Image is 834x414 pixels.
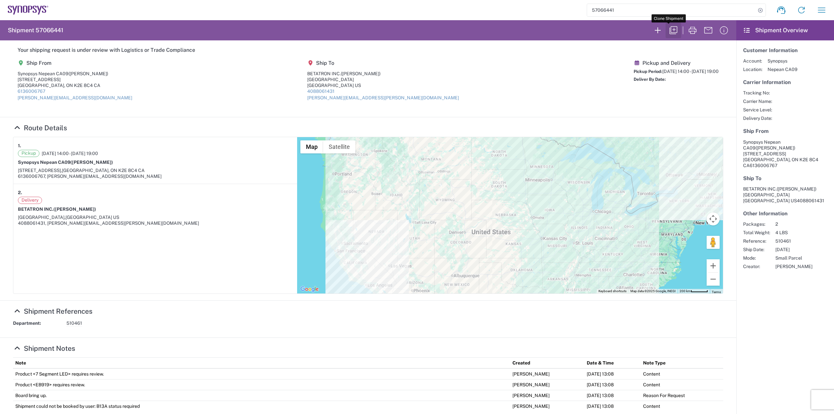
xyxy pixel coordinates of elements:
[750,163,777,168] span: 6136006767
[634,77,666,82] span: Deliver By Date:
[743,139,781,150] span: Synopsys Nepean CA09
[743,175,827,181] h5: Ship To
[18,95,132,100] a: [PERSON_NAME][EMAIL_ADDRESS][DOMAIN_NAME]
[18,220,293,226] div: 4088061431, [PERSON_NAME][EMAIL_ADDRESS][PERSON_NAME][DOMAIN_NAME]
[641,390,723,401] td: Reason For Request
[775,255,812,261] span: Small Parcel
[18,168,62,173] span: [STREET_ADDRESS],
[307,60,459,66] h5: Ship To
[323,140,355,153] button: Show satellite imagery
[584,379,641,390] td: [DATE] 13:08
[8,26,63,34] h2: Shipment 57066441
[768,58,798,64] span: Synopsys
[18,215,65,220] span: [GEOGRAPHIC_DATA],
[13,320,62,326] strong: Department:
[510,358,584,369] th: Created
[307,77,459,82] div: [GEOGRAPHIC_DATA]
[680,289,691,293] span: 200 km
[743,98,772,104] span: Carrier Name:
[510,379,584,390] td: [PERSON_NAME]
[634,69,662,74] span: Pickup Period:
[641,358,723,369] th: Note Type
[743,151,786,156] span: [STREET_ADDRESS]
[743,221,770,227] span: Packages:
[775,221,812,227] span: 2
[510,368,584,379] td: [PERSON_NAME]
[18,207,96,212] strong: BETATRON INC.
[13,358,510,369] th: Note
[775,264,812,269] span: [PERSON_NAME]
[18,197,42,204] span: Delivery
[13,390,510,401] td: Board bring up.
[598,289,626,293] button: Keyboard shortcuts
[743,230,770,236] span: Total Weight:
[743,66,762,72] span: Location:
[18,77,132,82] div: [STREET_ADDRESS]
[18,189,22,197] strong: 2.
[797,198,824,203] span: 4088061431
[743,128,827,134] h5: Ship From
[743,238,770,244] span: Reference:
[743,210,827,217] h5: Other Information
[743,186,816,197] span: BETATRON INC. [GEOGRAPHIC_DATA]
[768,66,798,72] span: Nepean CA09
[299,285,320,293] a: Open this area in Google Maps (opens a new window)
[42,150,98,156] span: [DATE] 14:00 - [DATE] 19:00
[66,320,82,326] span: 510461
[307,82,459,88] div: [GEOGRAPHIC_DATA] US
[743,90,772,96] span: Tracking No:
[510,390,584,401] td: [PERSON_NAME]
[743,79,827,85] h5: Carrier Information
[630,289,676,293] span: Map data ©2025 Google, INEGI
[584,390,641,401] td: [DATE] 13:08
[707,273,720,286] button: Zoom out
[712,290,721,294] a: Terms
[307,71,459,77] div: BETATRON INC.
[341,71,381,76] span: ([PERSON_NAME])
[300,140,323,153] button: Show street map
[70,160,113,165] span: ([PERSON_NAME])
[678,289,710,293] button: Map Scale: 200 km per 49 pixels
[13,124,67,132] a: Hide Details
[18,71,132,77] div: Synopsys Nepean CA09
[65,215,119,220] span: [GEOGRAPHIC_DATA] US
[13,368,510,379] td: Product <7 Segment LED> requires review.
[18,142,21,150] strong: 1.
[18,160,113,165] strong: Synopsys Nepean CA09
[707,212,720,225] button: Map camera controls
[13,344,75,352] a: Hide Details
[510,401,584,412] td: [PERSON_NAME]
[743,139,827,168] address: [GEOGRAPHIC_DATA], ON K2E 8C4 CA
[755,145,795,150] span: ([PERSON_NAME])
[584,368,641,379] td: [DATE] 13:08
[641,401,723,412] td: Content
[587,4,756,16] input: Shipment, tracking or reference number
[641,368,723,379] td: Content
[707,236,720,249] button: Drag Pegman onto the map to open Street View
[13,401,510,412] td: Shipment could not be booked by user: B13A status required
[13,307,93,315] a: Hide Details
[662,69,719,74] span: [DATE] 14:00 - [DATE] 19:00
[18,173,293,179] div: 6136006767, [PERSON_NAME][EMAIL_ADDRESS][DOMAIN_NAME]
[743,247,770,252] span: Ship Date:
[18,47,719,53] h5: Your shipping request is under review with Logistics or Trade Compliance
[584,358,641,369] th: Date & Time
[743,115,772,121] span: Delivery Date:
[743,186,827,204] address: [GEOGRAPHIC_DATA] US
[53,207,96,212] span: ([PERSON_NAME])
[18,82,132,88] div: [GEOGRAPHIC_DATA], ON K2E 8C4 CA
[299,285,320,293] img: Google
[743,264,770,269] span: Creator:
[62,168,145,173] span: [GEOGRAPHIC_DATA], ON K2E 8C4 CA
[641,379,723,390] td: Content
[775,230,812,236] span: 4 LBS
[18,60,132,66] h5: Ship From
[18,89,45,94] a: 6136006767
[307,89,335,94] a: 4088061431
[775,247,812,252] span: [DATE]
[777,186,816,192] span: ([PERSON_NAME])
[743,107,772,113] span: Service Level:
[13,379,510,390] td: Product <EB919> requires review.
[13,357,723,411] table: Shipment Notes
[743,58,762,64] span: Account:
